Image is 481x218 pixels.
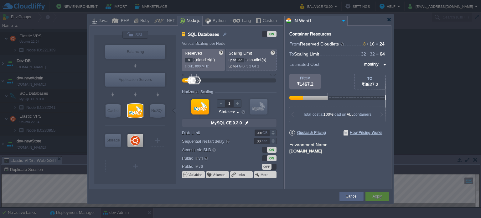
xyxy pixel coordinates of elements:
div: Container Resources [289,32,331,36]
div: Ruby [138,16,150,26]
div: Storage Containers [105,134,121,147]
div: PHP [119,16,129,26]
div: Application Servers [105,73,165,87]
label: Disk Limit [182,130,246,136]
span: 4 GiB, 3.2 GHz [236,64,259,68]
span: 32 [361,51,366,56]
span: up to [229,58,236,62]
span: 32 [366,51,375,56]
div: Storage [105,134,121,146]
div: Load Balancer [105,45,165,59]
span: Estimated Cost [289,61,319,68]
div: Create New Layer [150,134,165,146]
div: ON [267,147,277,153]
button: Apply [372,193,382,199]
button: Links [237,172,246,177]
span: 1 GiB, 800 MHz [185,64,209,68]
span: = [375,51,380,56]
span: Scaling Limit [294,51,319,56]
span: 16 [366,41,375,46]
button: Variables [189,172,203,177]
div: Lang [240,16,251,26]
div: Balancing [105,45,165,59]
div: SQL Databases [128,104,143,118]
div: ON [267,31,277,37]
div: FROM [289,76,321,80]
span: From [289,41,300,46]
div: Horizontal Scaling [182,90,215,94]
div: GB [262,130,269,136]
div: NoSQL [150,104,165,118]
div: 512 [270,73,276,77]
span: Scaling Limit [229,51,252,56]
div: OFF [262,164,272,170]
div: Python [211,16,225,26]
div: [DOMAIN_NAME] [289,148,386,153]
span: up to [229,64,236,68]
span: + [366,51,370,56]
span: 64 [380,51,385,56]
button: Volumes [213,172,226,177]
div: Cache [106,104,121,118]
div: NoSQL Databases [150,104,165,118]
span: ₹1467.2 [297,82,313,87]
label: Environment Name [289,142,328,147]
div: .NET [164,16,175,26]
span: Reserved [185,51,202,56]
label: Access via SLB [182,146,246,153]
p: cloudlet(s) [229,56,274,62]
label: Sequential restart delay [182,138,246,145]
div: sec [262,138,269,144]
div: 0 [182,73,184,77]
label: Public IPv4 [182,155,246,162]
div: Vertical Scaling per Node [182,41,227,46]
span: Quotas & Pricing [289,130,326,136]
div: Node.js [185,16,200,26]
div: Elastic VPS [127,134,143,147]
div: ON [267,155,277,161]
span: How Pricing Works [344,130,382,136]
span: 8 [363,41,366,46]
span: Reserved Cloudlets [300,41,345,46]
div: TO [354,77,385,80]
div: Custom [261,16,277,26]
div: Create New Layer [105,160,165,172]
span: + [366,41,370,46]
div: Java [97,16,107,26]
span: To [289,51,294,56]
button: Cancel [346,193,357,199]
p: cloudlet(s) [185,56,223,62]
span: = [375,41,380,46]
span: ₹3627.2 [362,82,378,87]
label: Public IPv6 [182,163,246,170]
button: More [261,172,269,177]
span: 24 [380,41,385,46]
